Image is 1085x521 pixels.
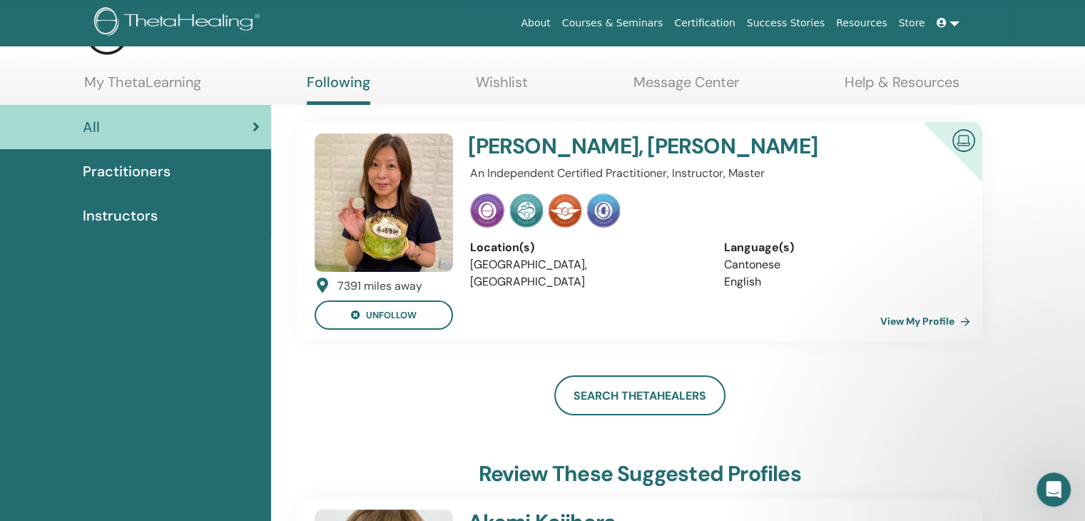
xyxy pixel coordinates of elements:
[893,10,931,36] a: Store
[479,461,801,487] h3: Review these suggested profiles
[845,74,959,101] a: Help & Resources
[947,123,981,156] img: Certified Online Instructor
[633,74,739,101] a: Message Center
[470,165,956,182] p: An Independent Certified Practitioner, Instructor, Master
[468,133,873,159] h4: [PERSON_NAME], [PERSON_NAME]
[136,21,281,46] h3: My Dashboard
[94,7,265,39] img: logo.png
[337,278,422,295] div: 7391 miles away
[83,161,170,182] span: Practitioners
[556,10,669,36] a: Courses & Seminars
[554,375,725,415] a: Search ThetaHealers
[668,10,740,36] a: Certification
[83,205,158,226] span: Instructors
[724,273,956,290] li: English
[470,256,702,290] li: [GEOGRAPHIC_DATA], [GEOGRAPHIC_DATA]
[476,74,528,101] a: Wishlist
[1036,472,1071,507] iframe: Intercom live chat
[724,256,956,273] li: Cantonese
[515,10,556,36] a: About
[315,300,453,330] button: unfollow
[307,74,370,105] a: Following
[83,116,100,138] span: All
[84,74,201,101] a: My ThetaLearning
[880,307,976,335] a: View My Profile
[741,10,830,36] a: Success Stories
[315,133,453,272] img: default.jpg
[724,239,956,256] div: Language(s)
[830,10,893,36] a: Resources
[470,239,702,256] div: Location(s)
[900,122,982,204] div: Certified Online Instructor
